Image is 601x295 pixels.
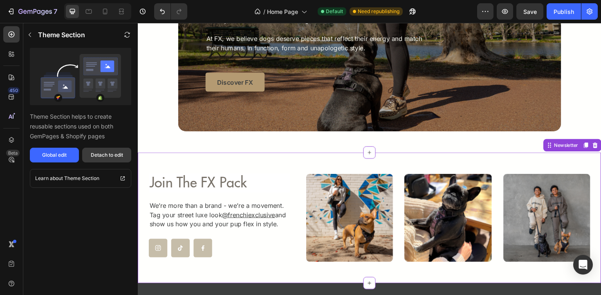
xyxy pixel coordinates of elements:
[42,151,67,159] div: Global edit
[3,3,61,20] button: 7
[72,53,134,73] a: Discover FX
[82,148,131,162] button: Detach to edit
[38,30,85,40] p: Theme Section
[267,7,298,16] span: Home Page
[554,7,574,16] div: Publish
[11,160,161,179] h2: Join The FX Pack
[178,160,270,253] img: gempages_577816645729255952-01556513-8256-4c85-8993-f76ee596d052.jpg
[6,150,20,156] div: Beta
[30,169,131,188] a: Learn about Theme Section
[8,87,20,94] div: 450
[573,255,593,275] div: Open Intercom Messenger
[154,3,187,20] div: Undo/Redo
[326,8,343,15] span: Default
[138,23,601,295] iframe: Design area
[387,160,479,253] img: gempages_577816645729255952-408951c8-59d0-47a4-94f0-c3ea18b6f21c.png
[89,199,145,207] a: @frenchiexclusive
[547,3,581,20] button: Publish
[91,151,123,159] div: Detach to edit
[30,112,131,141] p: Theme Section helps to create reusable sections used on both GemPages & Shopify pages
[523,8,537,15] span: Save
[84,58,122,68] p: Discover FX
[283,160,375,253] img: gempages_577816645729255952-298800ed-0813-4e35-a389-ead9f4305bb0.jpg
[12,189,160,218] p: We’re more than a brand - we’re a movement. Tag your street luxe look and show us how you and you...
[263,7,265,16] span: /
[54,7,57,16] p: 7
[64,174,99,182] p: Theme Section
[358,8,399,15] span: Need republishing
[439,126,468,133] div: Newsletter
[35,174,63,182] p: Learn about
[516,3,543,20] button: Save
[30,148,79,162] button: Global edit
